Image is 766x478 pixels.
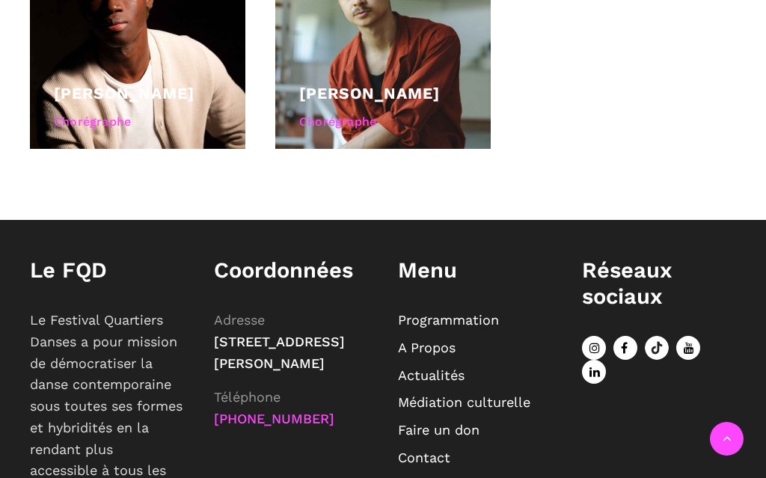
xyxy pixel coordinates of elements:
span: Adresse [214,312,265,328]
a: Contact [398,450,450,465]
a: Actualités [398,367,465,383]
h1: Le FQD [30,257,184,284]
a: [PHONE_NUMBER] [214,411,334,426]
div: Chorégraphe [54,112,221,132]
span: Téléphone [214,389,281,405]
h1: Coordonnées [214,257,368,284]
a: Programmation [398,312,499,328]
a: [PERSON_NAME] [54,84,194,102]
a: Faire un don [398,422,479,438]
h1: Réseaux sociaux [582,257,736,310]
h1: Menu [398,257,552,284]
a: A Propos [398,340,456,355]
span: [STREET_ADDRESS][PERSON_NAME] [214,334,345,371]
div: Chorégraphe [299,112,467,132]
a: Médiation culturelle [398,394,530,410]
a: [PERSON_NAME] [299,84,440,102]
